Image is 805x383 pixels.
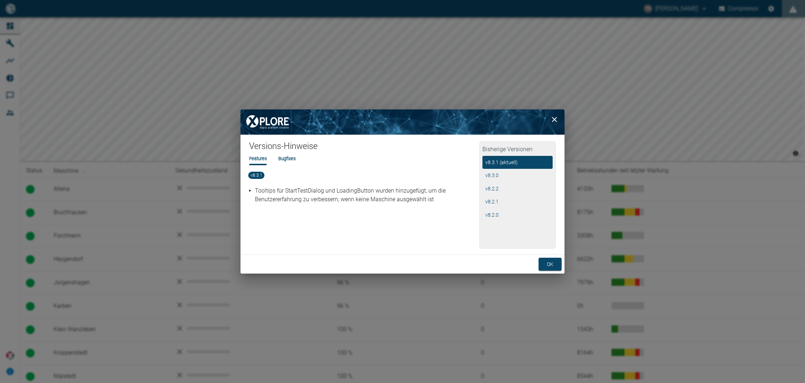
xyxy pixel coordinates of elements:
li: Bugfixes [278,155,296,162]
li: Features [249,155,267,162]
button: v8.3.0 [482,169,553,182]
button: v8.3.1 (aktuell) [482,156,553,169]
button: ok [539,258,562,271]
h1: Versions-Hinweise [249,141,479,155]
button: close [547,112,562,127]
button: v8.2.2 [482,182,553,195]
p: Tooltips für StartTestDialog und LoadingButton wurden hinzugefügt, um die Benutzererfahrung zu ve... [255,186,477,204]
img: background image [240,109,565,135]
img: XPLORE Logo [240,109,294,135]
span: v8.3.1 [248,172,265,179]
h2: Bisherige Versionen [482,144,553,156]
button: v8.2.0 [482,208,553,222]
button: v8.2.1 [482,195,553,208]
